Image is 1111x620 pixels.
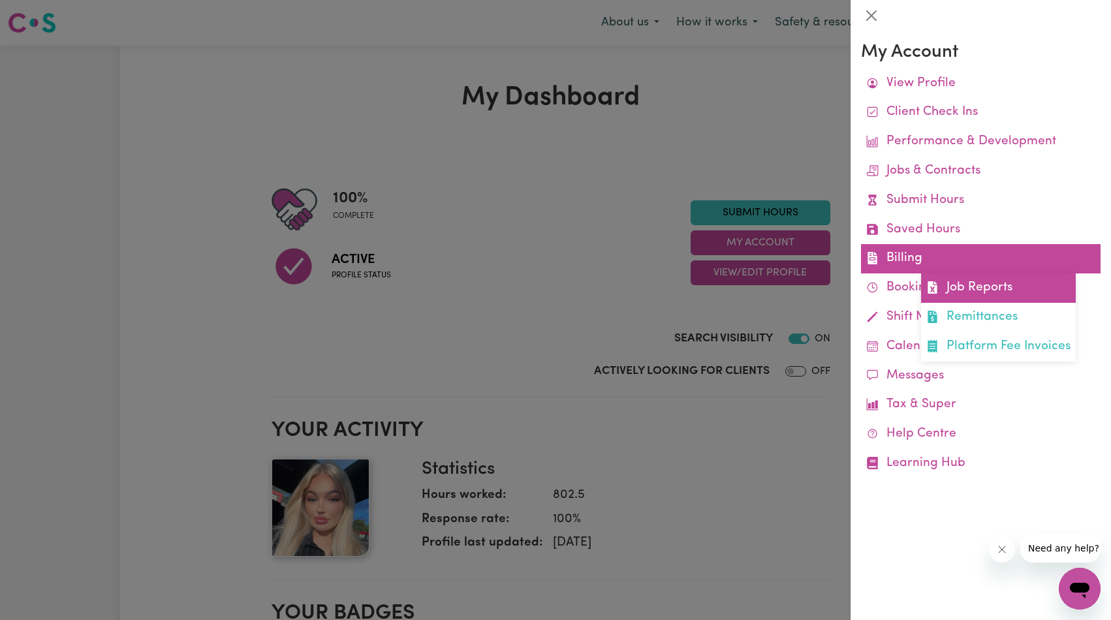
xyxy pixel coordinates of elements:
a: Submit Hours [861,186,1101,215]
iframe: Close message [989,536,1015,563]
iframe: Message from company [1020,534,1101,563]
h3: My Account [861,42,1101,64]
button: Close [861,5,882,26]
a: Saved Hours [861,215,1101,245]
a: Messages [861,362,1101,391]
a: Platform Fee Invoices [921,332,1076,362]
a: Client Check Ins [861,98,1101,127]
a: Tax & Super [861,390,1101,420]
a: Remittances [921,303,1076,332]
a: Performance & Development [861,127,1101,157]
a: Learning Hub [861,449,1101,478]
a: Bookings [861,273,1101,303]
a: Job Reports [921,273,1076,303]
a: View Profile [861,69,1101,99]
a: Shift Notes [861,303,1101,332]
a: Help Centre [861,420,1101,449]
a: Jobs & Contracts [861,157,1101,186]
a: BillingJob ReportsRemittancesPlatform Fee Invoices [861,244,1101,273]
a: Calendar [861,332,1101,362]
iframe: Button to launch messaging window [1059,568,1101,610]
